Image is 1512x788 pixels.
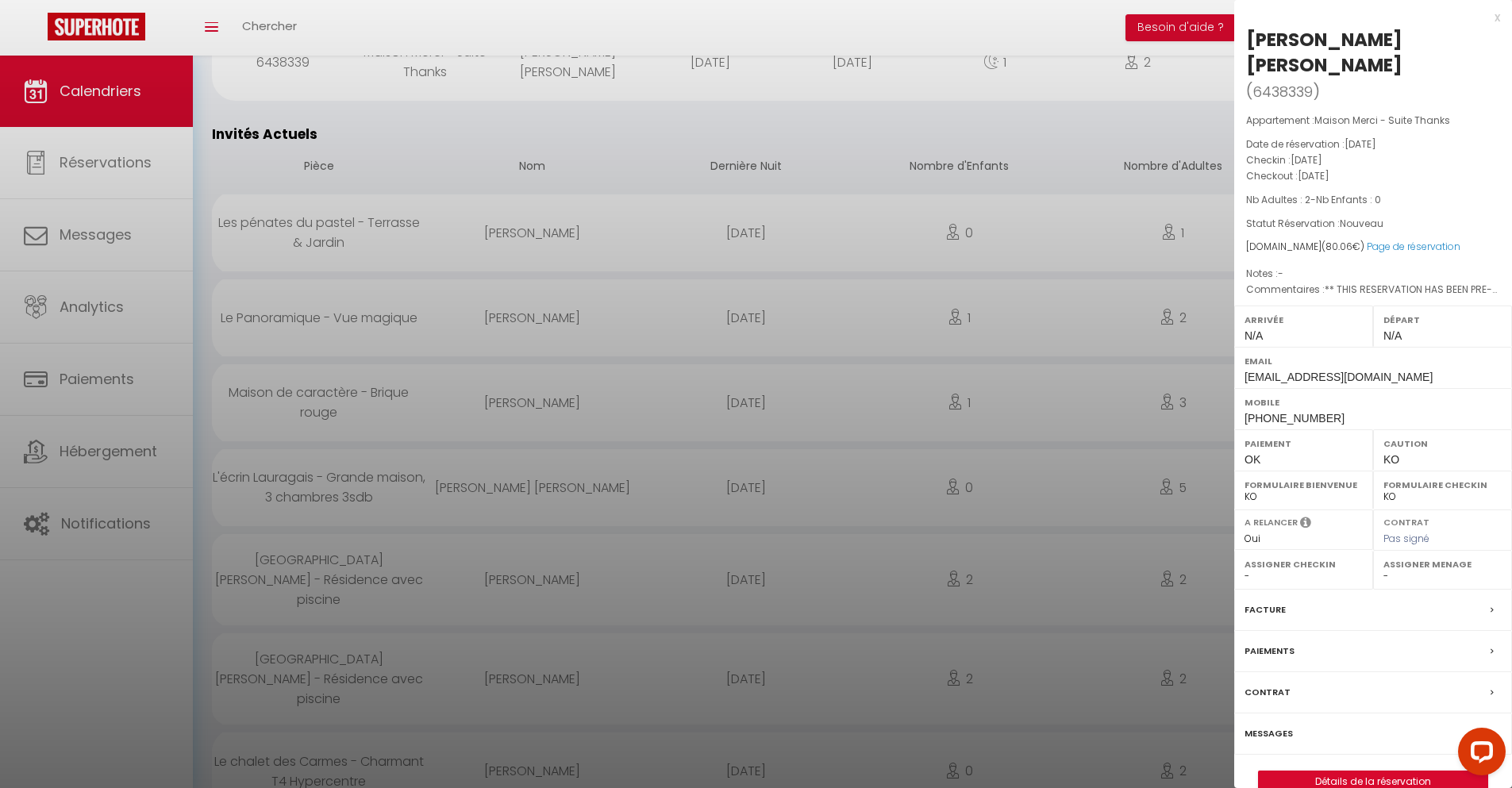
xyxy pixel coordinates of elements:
[1246,168,1500,184] p: Checkout :
[1245,412,1345,425] span: [PHONE_NUMBER]
[1246,216,1500,232] p: Statut Réservation :
[1252,82,1313,102] span: 6438339
[1383,329,1402,342] span: N/A
[1246,240,1500,255] div: [DOMAIN_NAME]
[1383,516,1429,526] label: Contrat
[1245,394,1502,410] label: Mobile
[1278,267,1283,280] span: -
[1246,266,1500,282] p: Notes :
[1246,113,1500,129] p: Appartement :
[1246,152,1500,168] p: Checkin :
[1245,643,1295,659] label: Paiements
[1325,240,1352,253] span: 80.06
[1245,453,1260,466] span: OK
[1383,453,1399,466] span: KO
[1245,436,1363,452] label: Paiement
[1291,153,1322,167] span: [DATE]
[1245,312,1363,328] label: Arrivée
[1245,725,1293,742] label: Messages
[1246,80,1320,102] span: ( )
[1314,113,1450,127] span: Maison Merci - Suite Thanks
[1246,192,1500,208] p: -
[1383,436,1502,452] label: Caution
[1298,169,1329,183] span: [DATE]
[1245,353,1502,369] label: Email
[1383,312,1502,328] label: Départ
[1246,282,1500,298] p: Commentaires :
[1316,193,1381,206] span: Nb Enfants : 0
[1245,516,1298,529] label: A relancer
[1345,137,1376,151] span: [DATE]
[1245,371,1433,383] span: [EMAIL_ADDRESS][DOMAIN_NAME]
[1246,193,1310,206] span: Nb Adultes : 2
[1300,516,1311,533] i: Sélectionner OUI si vous souhaiter envoyer les séquences de messages post-checkout
[1245,329,1263,342] span: N/A
[1246,136,1500,152] p: Date de réservation :
[1245,477,1363,493] label: Formulaire Bienvenue
[1383,477,1502,493] label: Formulaire Checkin
[1245,602,1286,618] label: Facture
[1445,721,1512,788] iframe: LiveChat chat widget
[1245,684,1291,701] label: Contrat
[1234,8,1500,27] div: x
[1383,532,1429,545] span: Pas signé
[1340,217,1383,230] span: Nouveau
[1383,556,1502,572] label: Assigner Menage
[1322,240,1364,253] span: ( €)
[1246,27,1500,78] div: [PERSON_NAME] [PERSON_NAME]
[1245,556,1363,572] label: Assigner Checkin
[1367,240,1460,253] a: Page de réservation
